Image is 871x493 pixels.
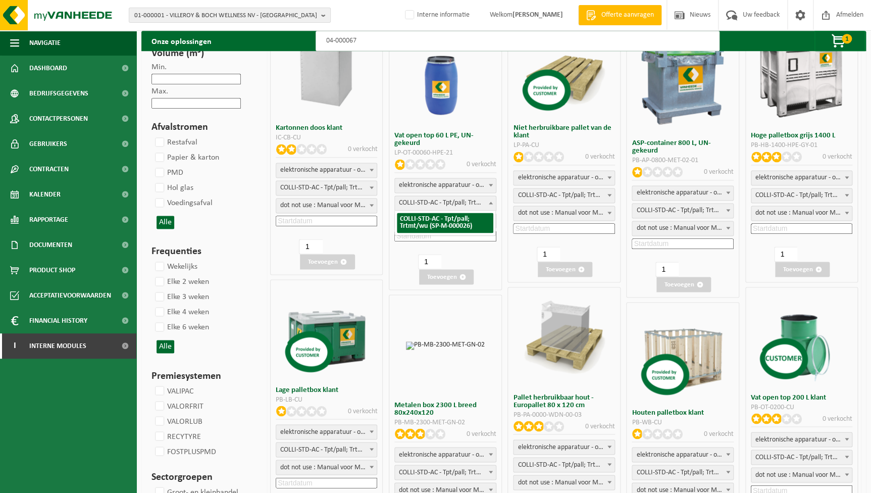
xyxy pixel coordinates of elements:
li: COLLI-STD-AC - Tpt/pall; Trtmt/wu (SP-M-000026) [397,213,494,233]
div: PB-LB-CU [276,396,377,403]
span: Gebruikers [29,131,67,157]
h3: Afvalstromen [151,120,252,135]
label: Voedingsafval [153,195,213,211]
img: PB-OT-0200-CU [758,295,844,381]
img: PB-MB-2300-MET-GN-02 [406,341,485,350]
span: COLLI-STD-AC - Tpt/pall; Trtmt/wu (SP-M-000026) [632,465,733,480]
div: PB-AP-0800-MET-02-01 [632,157,733,164]
div: LP-OT-00060-HPE-21 [394,150,496,157]
button: Toevoegen [538,262,592,277]
img: PB-PA-0000-WDN-00-03 [521,295,607,381]
button: Toevoegen [656,277,711,292]
span: COLLI-STD-AC - Tpt/pall; Trtmt/wu (SP-M-000026) [632,465,733,479]
span: COLLI-STD-AC - Tpt/pall; Trtmt/wu (SP-M-000026) [394,465,496,480]
div: PB-PA-0000-WDN-00-03 [513,411,614,418]
button: Toevoegen [775,262,830,277]
span: dot not use : Manual voor MyVanheede [276,460,377,474]
span: COLLI-STD-AC - Tpt/pall; Trtmt/wu (SP-M-000026) [394,195,496,211]
p: 0 verkocht [704,167,734,177]
label: Max. [151,87,168,95]
span: COLLI-STD-AC - Tpt/pall; Trtmt/wu (SP-M-000026) [395,465,495,479]
span: dot not use : Manual voor MyVanheede [514,206,614,220]
label: Restafval [153,135,197,150]
img: PB-AP-0800-MET-02-01 [640,41,726,127]
span: elektronische apparatuur - overige (OVE) [513,170,614,185]
input: Startdatum [276,477,377,488]
button: 01-000001 - VILLEROY & BOCH WELLNESS NV - [GEOGRAPHIC_DATA] [129,8,331,23]
span: elektronische apparatuur - overige (OVE) [513,439,614,455]
h3: Houten palletbox klant [632,409,733,416]
div: PB-MB-2300-MET-GN-02 [394,419,496,426]
a: Offerte aanvragen [578,5,661,25]
button: Alle [157,216,174,229]
h3: Hoge palletbox grijs 1400 L [751,132,852,139]
h3: Kartonnen doos klant [276,124,377,132]
span: Kalender [29,182,61,207]
span: elektronische apparatuur - overige (OVE) [751,432,852,447]
h3: Frequenties [151,244,252,259]
p: 0 verkocht [704,428,734,439]
input: Startdatum [394,231,496,241]
p: 0 verkocht [467,159,496,170]
span: dot not use : Manual voor MyVanheede [751,468,852,482]
div: IC-CB-CU [276,134,377,141]
h2: Onze oplossingen [141,31,222,51]
h3: Pallet herbruikbaar hout - Europallet 80 x 120 cm [513,393,614,409]
span: Bedrijfsgegevens [29,81,88,106]
span: dot not use : Manual voor MyVanheede [513,206,614,221]
div: LP-PA-CU [513,142,614,149]
label: Papier & karton [153,150,219,165]
span: COLLI-STD-AC - Tpt/pall; Trtmt/wu (SP-M-000026) [751,188,852,203]
span: COLLI-STD-AC - Tpt/pall; Trtmt/wu (SP-M-000026) [751,450,852,464]
label: Elke 3 weken [153,289,209,305]
strong: [PERSON_NAME] [513,11,563,19]
span: Dashboard [29,56,67,81]
img: PB-WB-CU [640,310,726,396]
span: Documenten [29,232,72,258]
span: COLLI-STD-AC - Tpt/pall; Trtmt/wu (SP-M-000026) [751,450,852,465]
h3: Premiesystemen [151,368,252,383]
input: Startdatum [513,223,614,234]
p: 0 verkocht [347,406,377,416]
span: elektronische apparatuur - overige (OVE) [751,170,852,185]
span: COLLI-STD-AC - Tpt/pall; Trtmt/wu (SP-M-000026) [513,188,614,203]
img: PB-HB-1400-HPE-GY-01 [758,33,844,119]
h3: ASP-container 800 L, UN-gekeurd [632,139,733,155]
h3: Metalen box 2300 L breed 80x240x120 [394,401,496,416]
span: Offerte aanvragen [599,10,656,20]
span: dot not use : Manual voor MyVanheede [276,460,377,475]
p: 0 verkocht [585,152,615,162]
span: COLLI-STD-AC - Tpt/pall; Trtmt/wu (SP-M-000026) [276,180,377,195]
input: Startdatum [632,238,733,249]
span: Contactpersonen [29,106,88,131]
span: Contracten [29,157,69,182]
h3: Vat open top 60 L PE, UN-gekeurd [394,132,496,147]
label: Min. [151,63,167,71]
span: elektronische apparatuur - overige (OVE) [276,425,377,439]
span: COLLI-STD-AC - Tpt/pall; Trtmt/wu (SP-M-000026) [632,204,733,218]
span: COLLI-STD-AC - Tpt/pall; Trtmt/wu (SP-M-000026) [276,442,377,457]
p: 0 verkocht [467,428,496,439]
span: dot not use : Manual voor MyVanheede [632,221,733,236]
span: elektronische apparatuur - overige (OVE) [395,448,495,462]
span: elektronische apparatuur - overige (OVE) [632,186,733,200]
h3: Volume (m³) [151,46,252,61]
p: 0 verkocht [823,413,852,424]
label: Elke 6 weken [153,320,209,335]
span: Navigatie [29,30,61,56]
h3: Sectorgroepen [151,469,252,484]
input: 1 [299,239,322,254]
span: elektronische apparatuur - overige (OVE) [394,178,496,193]
span: dot not use : Manual voor MyVanheede [751,206,852,220]
button: 1 [814,31,865,51]
span: 1 [842,34,852,43]
input: Zoeken [316,31,720,51]
span: dot not use : Manual voor MyVanheede [751,206,852,221]
div: PB-HB-1400-HPE-GY-01 [751,142,852,149]
p: 0 verkocht [585,421,615,431]
input: 1 [537,247,560,262]
img: LP-OT-00060-HPE-21 [402,33,488,119]
span: COLLI-STD-AC - Tpt/pall; Trtmt/wu (SP-M-000026) [276,181,377,195]
span: elektronische apparatuur - overige (OVE) [514,171,614,185]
